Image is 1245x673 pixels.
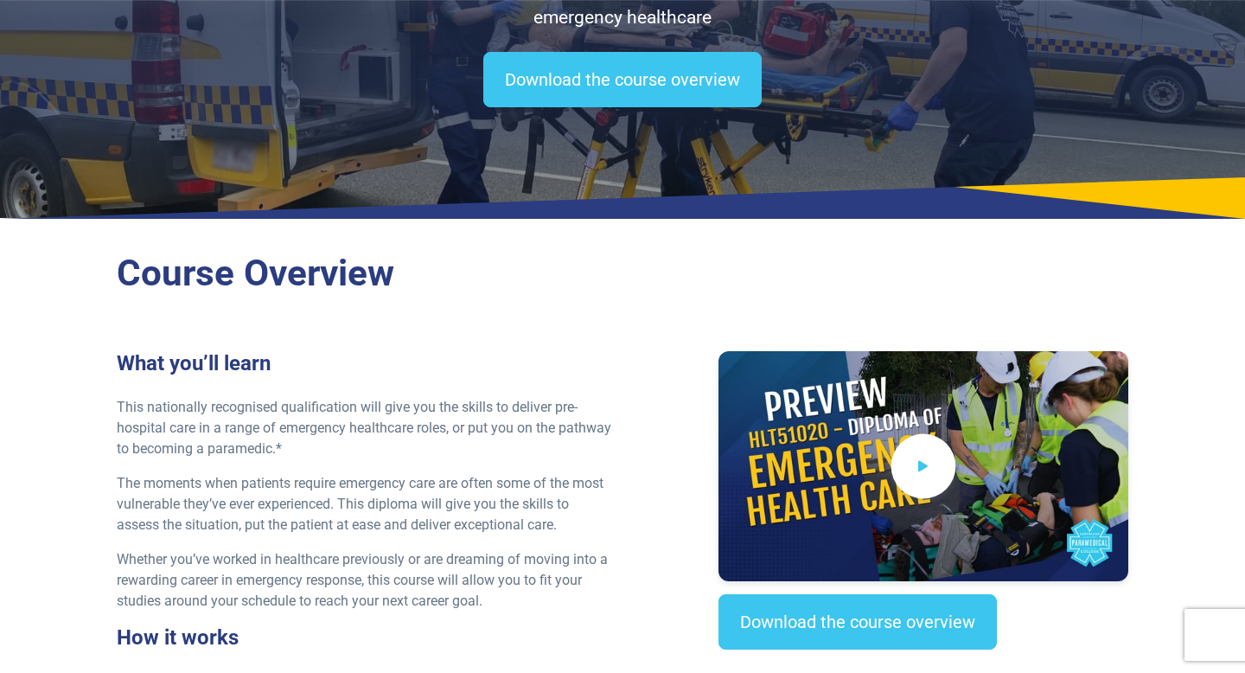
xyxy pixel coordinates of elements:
p: This nationally recognised qualification will give you the skills to deliver pre-hospital care in... [117,397,612,459]
a: Download the course overview [718,594,997,650]
h3: How it works [117,625,612,651]
h3: What you’ll learn [117,351,612,376]
h2: Course Overview [117,252,1128,296]
a: Download the course overview [483,52,762,107]
p: Whether you’ve worked in healthcare previously or are dreaming of moving into a rewarding career ... [117,549,612,612]
p: The moments when patients require emergency care are often some of the most vulnerable they’ve ev... [117,473,612,535]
